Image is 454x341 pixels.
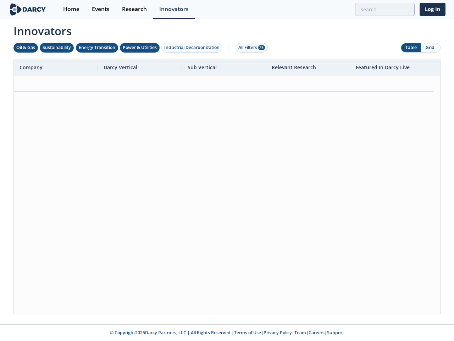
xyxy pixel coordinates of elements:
div: Home [63,6,79,12]
a: Log In [420,3,445,16]
p: © Copyright 2025 Darcy Partners, LLC | All Rights Reserved | | | | | [10,330,444,336]
img: logo-wide.svg [9,3,47,16]
button: Grid [421,43,440,52]
span: Relevant Research [272,64,316,71]
span: Sub Vertical [188,64,217,71]
span: Darcy Vertical [104,64,137,71]
a: Terms of Use [234,330,261,336]
button: Oil & Gas [13,43,38,53]
a: Careers [309,330,325,336]
div: Oil & Gas [16,44,35,51]
input: Advanced Search [355,3,415,16]
a: Privacy Policy [264,330,292,336]
button: Energy Transition [76,43,118,53]
div: Events [92,6,110,12]
span: Featured In Darcy Live [356,64,410,71]
span: Innovators [9,20,445,39]
button: All Filters 23 [236,43,268,53]
iframe: chat widget [424,313,447,334]
a: Team [294,330,306,336]
a: Support [327,330,344,336]
div: Research [122,6,147,12]
button: Industrial Decarbonization [161,43,222,53]
span: Company [20,64,43,71]
div: Innovators [159,6,189,12]
div: Energy Transition [79,44,115,51]
div: Power & Utilities [123,44,157,51]
div: Industrial Decarbonization [164,44,220,51]
button: Power & Utilities [120,43,160,53]
div: Sustainability [43,44,71,51]
div: All Filters [238,44,265,51]
button: Sustainability [40,43,74,53]
button: Table [401,43,421,52]
span: 23 [258,45,265,50]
